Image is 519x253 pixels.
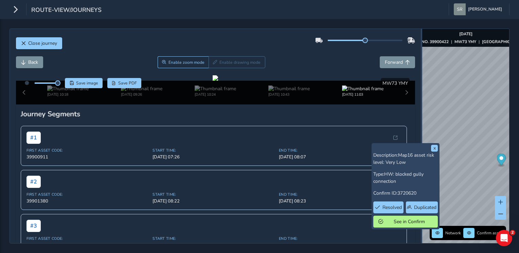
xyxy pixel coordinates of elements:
div: [DATE] 10:43 [268,92,310,97]
strong: [DATE] [459,31,472,37]
button: See in Confirm [373,216,438,228]
p: Confirm ID: [373,190,438,197]
div: Map marker [497,154,506,168]
img: Thumbnail frame [195,85,236,92]
span: Forward [385,59,403,65]
span: # 1 [26,132,41,144]
span: 39900911 [26,154,149,160]
span: Confirm assets [477,230,504,236]
button: Forward [380,56,415,68]
button: [PERSON_NAME] [454,3,504,15]
strong: ASSET NO. 39900422 [407,39,449,44]
span: [PERSON_NAME] [468,3,502,15]
span: Start Time: [153,192,275,197]
img: Thumbnail frame [47,85,89,92]
span: Start Time: [153,236,275,241]
div: Journey Segments [21,109,410,119]
span: End Time: [279,148,401,153]
button: PDF [107,78,142,88]
span: Enable zoom mode [168,60,204,65]
p: Description: [373,152,438,166]
button: Zoom [158,56,209,68]
strong: MW73 YMY [454,39,476,44]
span: Duplicated [414,204,436,211]
span: See in Confirm [386,218,433,225]
div: [DATE] 10:18 [47,92,89,97]
button: Close journey [16,37,62,49]
span: [DATE] 08:40 [279,242,401,248]
span: route-view/journeys [31,6,102,15]
div: [DATE] 09:26 [121,92,162,97]
span: MW73 YMY [382,80,408,86]
span: [DATE] 08:23 [279,198,401,204]
img: Thumbnail frame [121,85,162,92]
span: Back [28,59,38,65]
span: Save image [76,80,98,86]
span: Close journey [28,40,57,46]
img: Thumbnail frame [342,85,383,92]
span: 39901380 [26,198,149,204]
span: Network [445,230,461,236]
button: Back [16,56,43,68]
span: Start Time: [153,148,275,153]
div: [DATE] 11:03 [342,92,383,97]
span: 39901380 [26,242,149,248]
span: [DATE] 08:07 [279,154,401,160]
p: Type: [373,171,438,185]
img: diamond-layout [454,3,466,15]
span: First Asset Code: [26,148,149,153]
span: Save PDF [118,80,137,86]
span: # 2 [26,176,41,188]
img: Thumbnail frame [268,85,310,92]
span: [DATE] 08:22 [153,198,275,204]
span: End Time: [279,236,401,241]
span: 2 [510,230,515,235]
span: HW: blocked gully connection [373,171,424,184]
span: End Time: [279,192,401,197]
button: x [431,145,438,152]
button: Save [65,78,103,88]
div: [DATE] 10:24 [195,92,236,97]
button: Duplicated [406,201,438,213]
iframe: Intercom live chat [496,230,512,246]
span: First Asset Code: [26,192,149,197]
span: First Asset Code: [26,236,149,241]
span: Map16 asset risk level: Very Low [373,152,434,166]
span: [DATE] 08:40 [153,242,275,248]
span: # 3 [26,220,41,232]
span: [DATE] 07:26 [153,154,275,160]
